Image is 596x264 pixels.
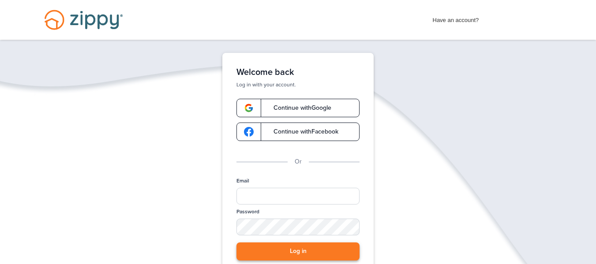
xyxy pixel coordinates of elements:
[236,99,360,117] a: google-logoContinue withGoogle
[236,188,360,205] input: Email
[236,242,360,260] button: Log in
[236,177,249,185] label: Email
[244,127,254,137] img: google-logo
[433,11,479,25] span: Have an account?
[295,157,302,167] p: Or
[244,103,254,113] img: google-logo
[236,123,360,141] a: google-logoContinue withFacebook
[236,208,259,216] label: Password
[265,129,338,135] span: Continue with Facebook
[265,105,331,111] span: Continue with Google
[236,219,360,235] input: Password
[236,81,360,88] p: Log in with your account.
[236,67,360,78] h1: Welcome back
